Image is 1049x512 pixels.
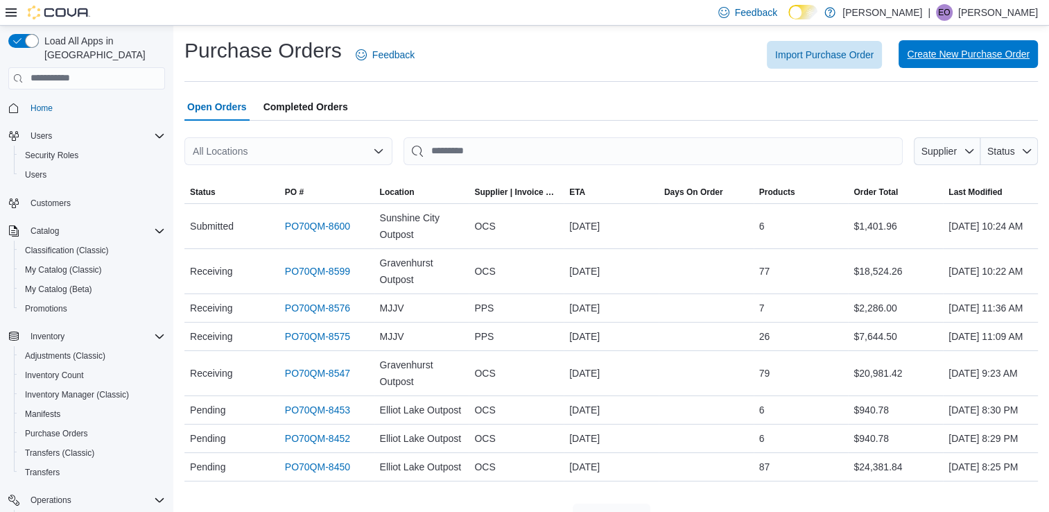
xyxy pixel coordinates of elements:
[569,187,585,198] span: ETA
[19,242,165,259] span: Classification (Classic)
[25,428,88,439] span: Purchase Orders
[31,225,59,237] span: Catalog
[31,495,71,506] span: Operations
[19,445,100,461] a: Transfers (Classic)
[25,409,60,420] span: Manifests
[754,181,849,203] button: Products
[285,187,304,198] span: PO #
[19,386,165,403] span: Inventory Manager (Classic)
[848,396,943,424] div: $940.78
[14,260,171,280] button: My Catalog (Classic)
[767,41,882,69] button: Import Purchase Order
[380,255,464,288] span: Gravenhurst Outpost
[190,328,232,345] span: Receiving
[943,257,1038,285] div: [DATE] 10:22 AM
[14,385,171,404] button: Inventory Manager (Classic)
[848,257,943,285] div: $18,524.26
[19,167,52,183] a: Users
[31,198,71,209] span: Customers
[788,5,817,19] input: Dark Mode
[25,328,165,345] span: Inventory
[474,187,558,198] span: Supplier | Invoice Number
[759,218,765,234] span: 6
[14,165,171,185] button: Users
[380,187,415,198] div: Location
[25,223,165,239] span: Catalog
[980,137,1038,165] button: Status
[374,181,469,203] button: Location
[19,348,111,364] a: Adjustments (Classic)
[759,263,770,280] span: 77
[184,181,279,203] button: Status
[184,37,342,65] h1: Purchase Orders
[3,490,171,510] button: Operations
[848,212,943,240] div: $1,401.96
[848,181,943,203] button: Order Total
[943,212,1038,240] div: [DATE] 10:24 AM
[285,459,350,475] a: PO70QM-8450
[759,300,765,316] span: 7
[848,425,943,452] div: $940.78
[285,300,350,316] a: PO70QM-8576
[350,41,420,69] a: Feedback
[469,453,564,481] div: OCS
[25,492,165,509] span: Operations
[285,430,350,447] a: PO70QM-8452
[28,6,90,19] img: Cova
[564,453,659,481] div: [DATE]
[190,218,234,234] span: Submitted
[14,241,171,260] button: Classification (Classic)
[14,146,171,165] button: Security Roles
[14,463,171,482] button: Transfers
[19,262,107,278] a: My Catalog (Classic)
[190,430,225,447] span: Pending
[564,294,659,322] div: [DATE]
[190,365,232,382] span: Receiving
[987,146,1015,157] span: Status
[25,169,46,180] span: Users
[190,300,232,316] span: Receiving
[943,181,1038,203] button: Last Modified
[25,389,129,400] span: Inventory Manager (Classic)
[759,402,765,418] span: 6
[25,467,60,478] span: Transfers
[380,210,464,243] span: Sunshine City Outpost
[31,331,64,342] span: Inventory
[469,181,564,203] button: Supplier | Invoice Number
[263,93,348,121] span: Completed Orders
[19,464,165,481] span: Transfers
[285,218,350,234] a: PO70QM-8600
[19,367,165,384] span: Inventory Count
[19,406,66,423] a: Manifests
[190,187,216,198] span: Status
[564,425,659,452] div: [DATE]
[19,445,165,461] span: Transfers (Classic)
[279,181,374,203] button: PO #
[25,100,58,117] a: Home
[848,359,943,387] div: $20,981.42
[31,103,53,114] span: Home
[3,98,171,118] button: Home
[564,212,659,240] div: [DATE]
[372,48,415,62] span: Feedback
[380,459,462,475] span: Elliot Lake Outpost
[759,365,770,382] span: 79
[788,19,789,20] span: Dark Mode
[664,187,723,198] span: Days On Order
[19,281,98,298] a: My Catalog (Beta)
[190,263,232,280] span: Receiving
[659,181,754,203] button: Days On Order
[25,194,165,212] span: Customers
[14,424,171,443] button: Purchase Orders
[25,195,76,212] a: Customers
[380,328,404,345] span: MJJV
[380,402,462,418] span: Elliot Lake Outpost
[187,93,247,121] span: Open Orders
[25,245,109,256] span: Classification (Classic)
[469,396,564,424] div: OCS
[759,459,770,475] span: 87
[25,303,67,314] span: Promotions
[190,459,225,475] span: Pending
[19,406,165,423] span: Manifests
